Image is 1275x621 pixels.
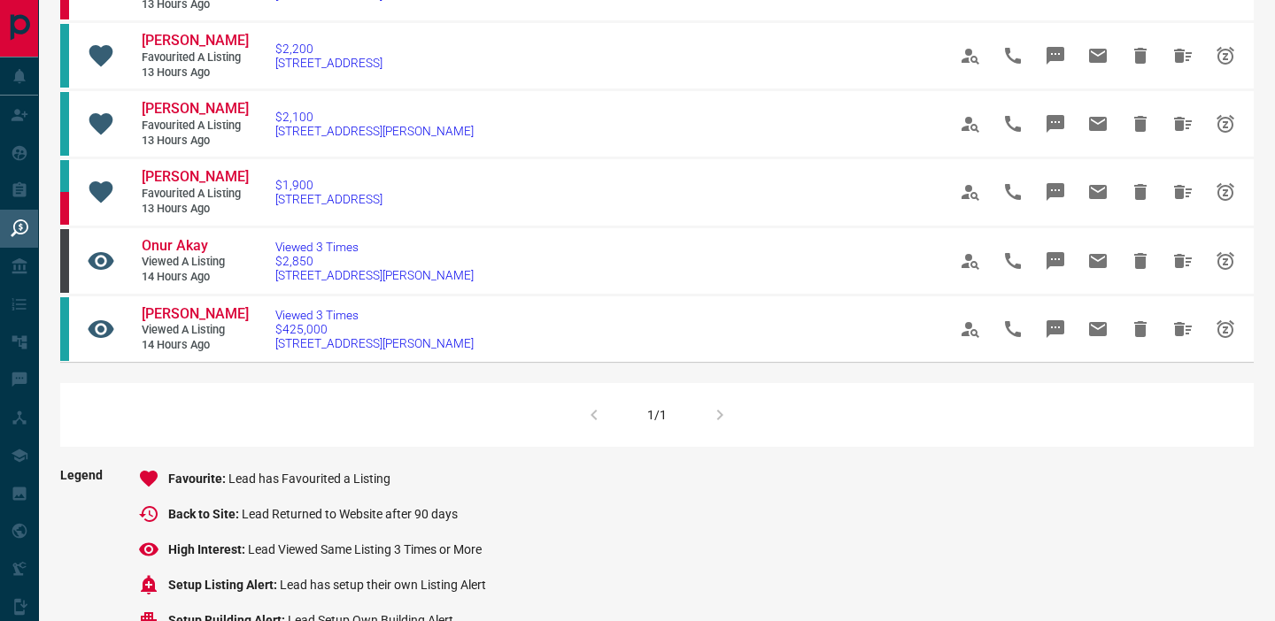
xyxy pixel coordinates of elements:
span: Hide [1119,240,1162,282]
span: Lead Returned to Website after 90 days [242,507,458,521]
span: View Profile [949,34,992,77]
span: [PERSON_NAME] [142,100,249,117]
a: Onur Akay [142,237,248,256]
span: Email [1077,103,1119,145]
span: Hide All from Geet Grewal [1162,171,1204,213]
span: [PERSON_NAME] [142,168,249,185]
div: condos.ca [60,297,69,361]
span: Onur Akay [142,237,208,254]
span: Snooze [1204,34,1247,77]
a: $2,100[STREET_ADDRESS][PERSON_NAME] [275,110,474,138]
span: Email [1077,308,1119,350]
span: Call [992,103,1034,145]
span: $2,850 [275,254,474,268]
span: Lead Viewed Same Listing 3 Times or More [248,542,482,556]
span: Call [992,308,1034,350]
div: mrloft.ca [60,229,69,293]
span: Email [1077,34,1119,77]
a: [PERSON_NAME] [142,32,248,50]
a: $2,200[STREET_ADDRESS] [275,42,382,70]
a: $1,900[STREET_ADDRESS] [275,178,382,206]
span: Favourited a Listing [142,50,248,65]
span: [PERSON_NAME] [142,32,249,49]
span: Message [1034,171,1077,213]
span: [PERSON_NAME] [142,305,249,322]
span: Message [1034,308,1077,350]
span: $2,100 [275,110,474,124]
div: condos.ca [60,160,69,192]
span: Email [1077,171,1119,213]
div: 1/1 [647,408,667,422]
span: Call [992,240,1034,282]
span: Snooze [1204,308,1247,350]
span: Hide [1119,103,1162,145]
span: Hide [1119,171,1162,213]
span: Call [992,171,1034,213]
span: Snooze [1204,171,1247,213]
span: Hide [1119,308,1162,350]
div: condos.ca [60,24,69,88]
span: Back to Site [168,507,242,521]
span: $425,000 [275,322,474,336]
span: 14 hours ago [142,270,248,285]
span: 13 hours ago [142,134,248,149]
span: Call [992,34,1034,77]
span: Lead has setup their own Listing Alert [280,578,486,592]
a: Viewed 3 Times$425,000[STREET_ADDRESS][PERSON_NAME] [275,308,474,350]
span: $1,900 [275,178,382,192]
span: View Profile [949,171,992,213]
span: Snooze [1204,240,1247,282]
span: [STREET_ADDRESS][PERSON_NAME] [275,124,474,138]
div: condos.ca [60,92,69,156]
span: Favourited a Listing [142,187,248,202]
span: 13 hours ago [142,65,248,80]
span: Favourite [168,471,228,486]
span: Hide All from Khushi Patel [1162,103,1204,145]
span: [STREET_ADDRESS] [275,56,382,70]
span: Viewed 3 Times [275,308,474,322]
span: Setup Listing Alert [168,578,280,592]
a: [PERSON_NAME] [142,100,248,119]
span: [STREET_ADDRESS][PERSON_NAME] [275,336,474,350]
span: Hide [1119,34,1162,77]
span: 14 hours ago [142,338,248,353]
span: Message [1034,103,1077,145]
span: Favourited a Listing [142,119,248,134]
span: Hide All from Onur Akay [1162,240,1204,282]
span: Hide All from Chiren Shah [1162,308,1204,350]
span: Message [1034,240,1077,282]
span: Lead has Favourited a Listing [228,471,390,486]
span: [STREET_ADDRESS] [275,192,382,206]
a: Viewed 3 Times$2,850[STREET_ADDRESS][PERSON_NAME] [275,240,474,282]
span: Email [1077,240,1119,282]
a: [PERSON_NAME] [142,305,248,324]
span: Hide All from Khushi Patel [1162,34,1204,77]
span: 13 hours ago [142,202,248,217]
span: View Profile [949,103,992,145]
span: View Profile [949,240,992,282]
span: Viewed a Listing [142,323,248,338]
span: $2,200 [275,42,382,56]
span: [STREET_ADDRESS][PERSON_NAME] [275,268,474,282]
span: Snooze [1204,103,1247,145]
a: [PERSON_NAME] [142,168,248,187]
span: View Profile [949,308,992,350]
span: High Interest [168,542,248,556]
span: Viewed 3 Times [275,240,474,254]
div: property.ca [60,192,69,224]
span: Message [1034,34,1077,77]
span: Viewed a Listing [142,255,248,270]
